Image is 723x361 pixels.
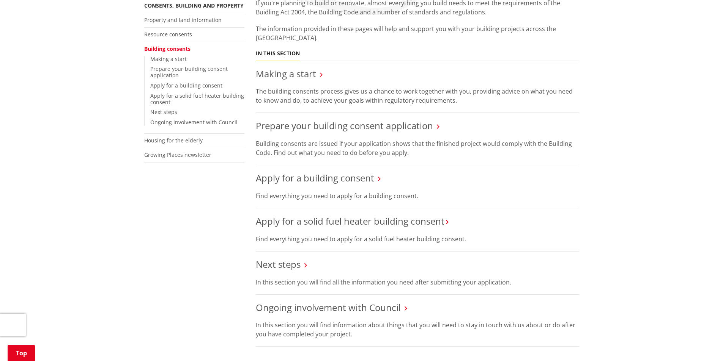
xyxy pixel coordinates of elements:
a: Making a start [256,67,316,80]
a: Top [8,345,35,361]
a: Ongoing involvement with Council [150,119,238,126]
p: Building consents are issued if your application shows that the finished project would comply wit... [256,139,579,157]
a: Resource consents [144,31,192,38]
p: In this section you will find information about things that you will need to stay in touch with u... [256,320,579,339]
a: Next steps [150,108,177,116]
p: Find everything you need to apply for a solid fuel heater building consent. [256,234,579,244]
p: The information provided in these pages will help and support you with your building projects acr... [256,24,579,42]
h5: In this section [256,50,300,57]
p: In this section you will find all the information you need after submitting your application. [256,278,579,287]
a: Housing for the elderly [144,137,203,144]
a: Apply for a building consent [150,82,222,89]
a: Apply for a solid fuel heater building consent​ [150,92,244,106]
a: Apply for a building consent [256,172,374,184]
a: Prepare your building consent application [256,119,433,132]
iframe: Messenger Launcher [688,329,715,356]
a: Making a start [150,55,187,63]
a: Apply for a solid fuel heater building consent​ [256,215,444,227]
p: Find everything you need to apply for a building consent. [256,191,579,200]
a: Property and land information [144,16,222,23]
a: Prepare your building consent application [150,65,228,79]
a: Building consents [144,45,191,52]
a: Consents, building and property [144,2,244,9]
a: Next steps [256,258,301,270]
p: The building consents process gives us a chance to work together with you, providing advice on wh... [256,87,579,105]
a: Growing Places newsletter [144,151,211,158]
a: Ongoing involvement with Council [256,301,401,314]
